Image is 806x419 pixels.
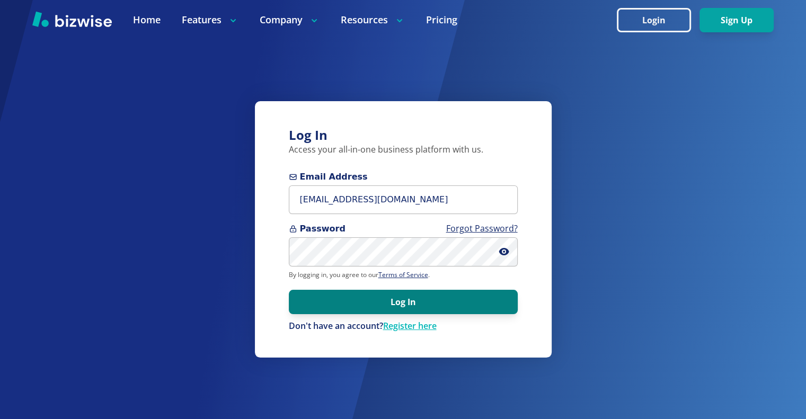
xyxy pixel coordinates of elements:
[699,15,774,25] a: Sign Up
[617,8,691,32] button: Login
[289,320,518,332] p: Don't have an account?
[289,127,518,144] h3: Log In
[446,222,518,234] a: Forgot Password?
[289,171,518,183] span: Email Address
[133,13,161,26] a: Home
[260,13,320,26] p: Company
[289,222,518,235] span: Password
[289,290,518,314] button: Log In
[289,320,518,332] div: Don't have an account?Register here
[699,8,774,32] button: Sign Up
[289,185,518,215] input: you@example.com
[182,13,238,26] p: Features
[378,270,428,279] a: Terms of Service
[617,15,699,25] a: Login
[289,271,518,279] p: By logging in, you agree to our .
[289,144,518,156] p: Access your all-in-one business platform with us.
[32,11,112,27] img: Bizwise Logo
[426,13,457,26] a: Pricing
[341,13,405,26] p: Resources
[383,320,437,332] a: Register here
